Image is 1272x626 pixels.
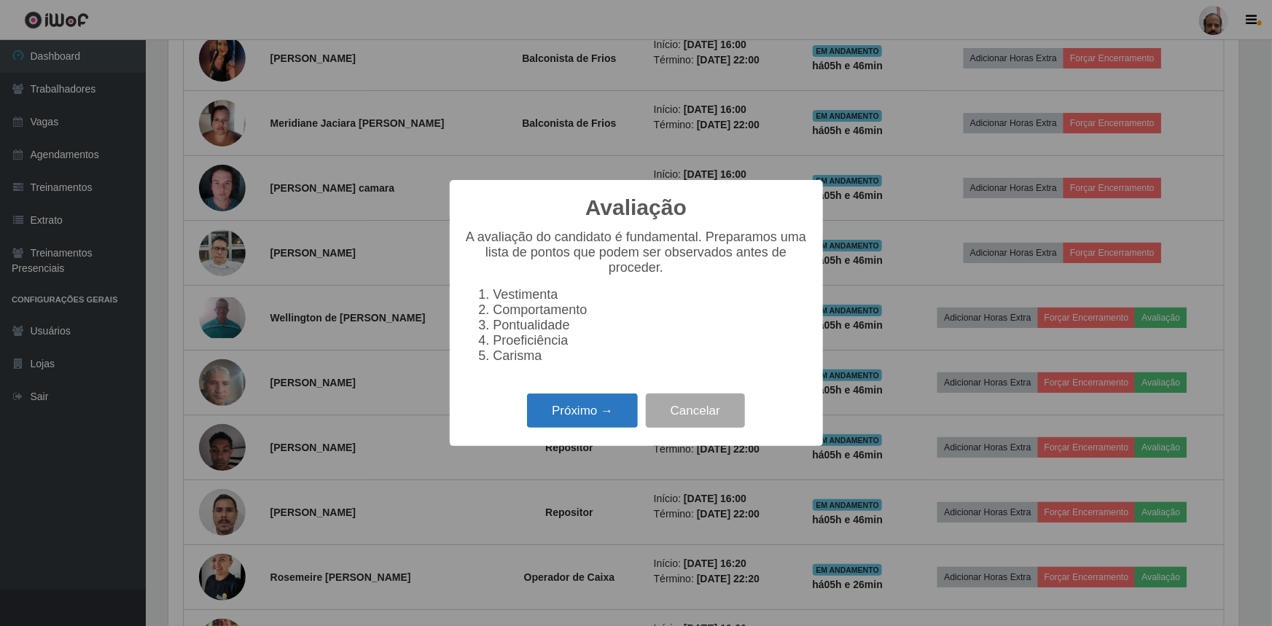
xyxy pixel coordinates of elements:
[493,333,808,348] li: Proeficiência
[646,394,745,428] button: Cancelar
[527,394,638,428] button: Próximo →
[464,230,808,275] p: A avaliação do candidato é fundamental. Preparamos uma lista de pontos que podem ser observados a...
[493,287,808,302] li: Vestimenta
[493,348,808,364] li: Carisma
[493,318,808,333] li: Pontualidade
[493,302,808,318] li: Comportamento
[585,195,687,221] h2: Avaliação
